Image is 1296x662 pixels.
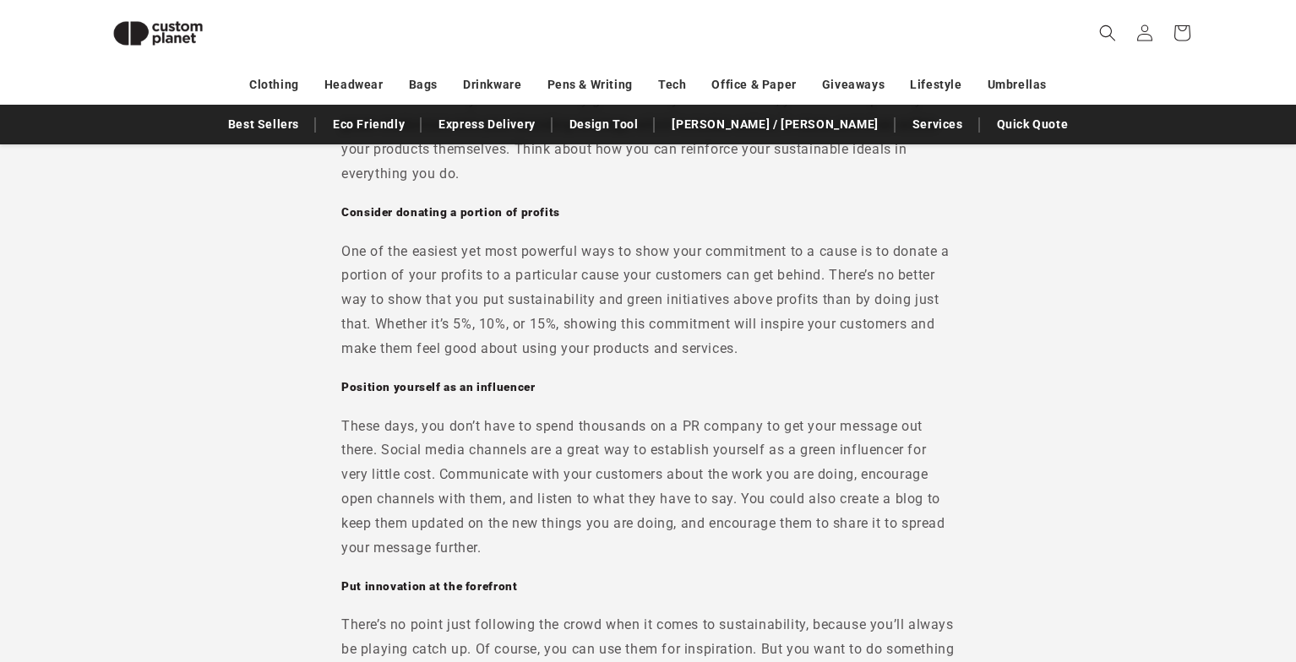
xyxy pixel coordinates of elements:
a: Office & Paper [711,70,796,100]
a: Drinkware [463,70,521,100]
a: Pens & Writing [547,70,633,100]
p: These days, you don’t have to spend thousands on a PR company to get your message out there. Soci... [341,415,955,561]
h5: Position yourself as an influencer [341,380,955,395]
a: Umbrellas [988,70,1047,100]
a: Lifestyle [910,70,961,100]
h5: Consider donating a portion of profits [341,205,955,220]
iframe: To enrich screen reader interactions, please activate Accessibility in Grammarly extension settings [1212,581,1296,662]
a: Eco Friendly [324,110,413,139]
p: One of the easiest yet most powerful ways to show your commitment to a cause is to donate a porti... [341,240,955,361]
a: Headwear [324,70,384,100]
a: Bags [409,70,438,100]
a: Tech [658,70,686,100]
a: Best Sellers [220,110,308,139]
summary: Search [1089,14,1126,52]
img: Custom Planet [99,7,217,60]
h5: Put innovation at the forefront [341,579,955,594]
a: Quick Quote [988,110,1077,139]
a: [PERSON_NAME] / [PERSON_NAME] [663,110,886,139]
div: Chat Widget [1212,581,1296,662]
a: Design Tool [561,110,647,139]
a: Giveaways [822,70,885,100]
a: Express Delivery [430,110,544,139]
a: Services [904,110,972,139]
a: Clothing [249,70,299,100]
